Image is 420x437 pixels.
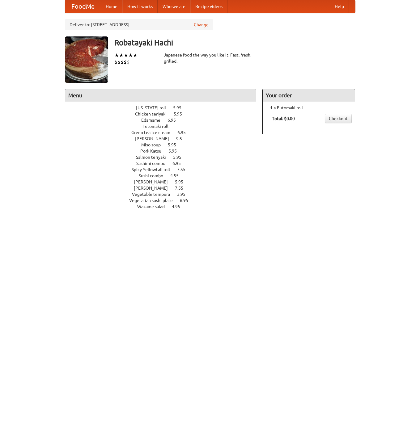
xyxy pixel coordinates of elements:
[136,155,172,160] span: Salmon teriyaki
[132,192,176,197] span: Vegetable tempura
[65,36,108,83] img: angular.jpg
[65,19,213,30] div: Deliver to: [STREET_ADDRESS]
[158,0,190,13] a: Who we are
[135,111,193,116] a: Chicken teriyaki 5.95
[101,0,122,13] a: Home
[119,52,124,59] li: ★
[65,0,101,13] a: FoodMe
[131,130,197,135] a: Green tea ice cream 6.95
[134,179,195,184] a: [PERSON_NAME] 5.95
[190,0,227,13] a: Recipe videos
[136,105,193,110] a: [US_STATE] roll 5.95
[129,198,179,203] span: Vegetarian sushi plate
[139,173,190,178] a: Sushi combo 4.55
[272,116,295,121] b: Total: $0.00
[175,179,189,184] span: 5.95
[172,161,187,166] span: 6.95
[266,105,352,111] li: 1 × Futomaki roll
[137,204,171,209] span: Wakame salad
[263,89,355,102] h4: Your order
[136,105,172,110] span: [US_STATE] roll
[173,155,188,160] span: 5.95
[141,118,167,123] span: Edamame
[134,186,195,191] a: [PERSON_NAME] 7.55
[168,142,182,147] span: 5.95
[114,52,119,59] li: ★
[132,167,176,172] span: Spicy Yellowtail roll
[134,179,174,184] span: [PERSON_NAME]
[168,118,182,123] span: 6.95
[133,52,138,59] li: ★
[141,142,167,147] span: Miso soup
[117,59,121,65] li: $
[173,105,188,110] span: 5.95
[168,149,183,153] span: 5.95
[134,186,174,191] span: [PERSON_NAME]
[194,22,209,28] a: Change
[127,59,130,65] li: $
[141,118,187,123] a: Edamame 6.95
[141,142,188,147] a: Miso soup 5.95
[124,52,128,59] li: ★
[129,198,200,203] a: Vegetarian sushi plate 6.95
[170,173,185,178] span: 4.55
[330,0,349,13] a: Help
[135,136,175,141] span: [PERSON_NAME]
[114,36,355,49] h3: Robatayaki Hachi
[177,167,192,172] span: 7.55
[136,161,192,166] a: Sashimi combo 6.95
[122,0,158,13] a: How it works
[176,136,188,141] span: 9.5
[164,52,257,64] div: Japanese food the way you like it. Fast, fresh, grilled.
[172,204,186,209] span: 4.95
[136,155,193,160] a: Salmon teriyaki 5.95
[131,130,176,135] span: Green tea ice cream
[137,204,192,209] a: Wakame salad 4.95
[175,186,189,191] span: 7.55
[65,89,256,102] h4: Menu
[177,130,192,135] span: 6.95
[174,111,188,116] span: 5.95
[121,59,124,65] li: $
[124,59,127,65] li: $
[132,167,197,172] a: Spicy Yellowtail roll 7.55
[135,136,193,141] a: [PERSON_NAME] 9.5
[140,149,188,153] a: Pork Katsu 5.95
[140,149,168,153] span: Pork Katsu
[132,192,197,197] a: Vegetable tempura 3.95
[180,198,194,203] span: 6.95
[135,111,173,116] span: Chicken teriyaki
[136,161,172,166] span: Sashimi combo
[114,59,117,65] li: $
[142,124,175,129] span: Futomaki roll
[325,114,352,123] a: Checkout
[128,52,133,59] li: ★
[142,124,186,129] a: Futomaki roll
[177,192,192,197] span: 3.95
[139,173,169,178] span: Sushi combo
